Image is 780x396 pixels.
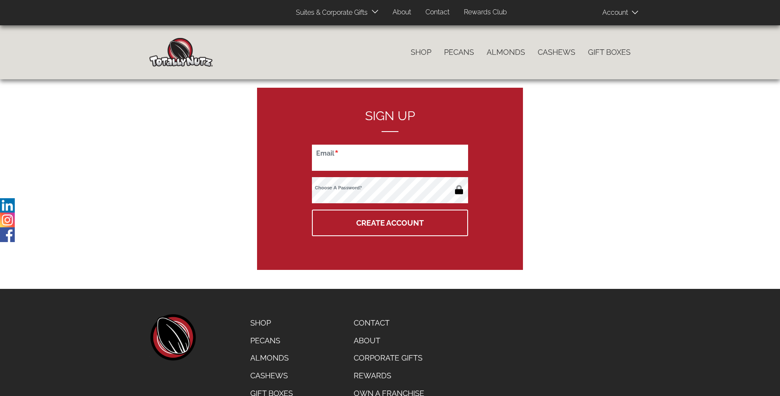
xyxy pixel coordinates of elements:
a: Shop [244,314,299,332]
a: Corporate Gifts [347,349,431,367]
a: Almonds [480,43,531,61]
a: Gift Boxes [582,43,637,61]
a: About [386,4,417,21]
a: home [149,314,196,361]
input: Email [312,145,468,171]
img: Home [149,38,213,67]
a: Rewards Club [458,4,513,21]
a: Suites & Corporate Gifts [290,5,370,21]
a: About [347,332,431,350]
a: Cashews [531,43,582,61]
h2: Sign up [312,109,468,132]
button: Create Account [312,210,468,236]
a: Pecans [438,43,480,61]
a: Cashews [244,367,299,385]
a: Shop [404,43,438,61]
a: Contact [419,4,456,21]
a: Contact [347,314,431,332]
a: Rewards [347,367,431,385]
a: Pecans [244,332,299,350]
a: Almonds [244,349,299,367]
